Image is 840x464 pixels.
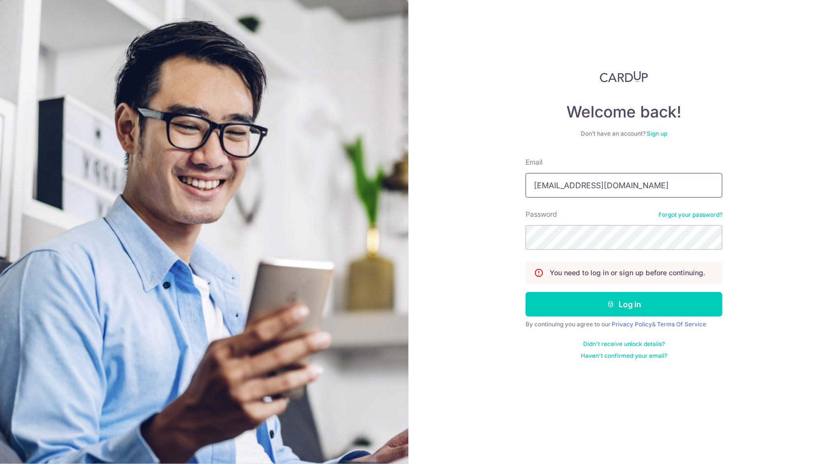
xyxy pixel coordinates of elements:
[526,292,722,317] button: Log in
[600,71,648,83] img: CardUp Logo
[526,320,722,328] div: By continuing you agree to our &
[526,130,722,138] div: Don’t have an account?
[526,102,722,122] h4: Welcome back!
[657,320,706,328] a: Terms Of Service
[526,209,557,219] label: Password
[647,130,668,137] a: Sign up
[658,211,722,219] a: Forgot your password?
[612,320,652,328] a: Privacy Policy
[526,157,542,167] label: Email
[581,352,667,360] a: Haven't confirmed your email?
[583,340,665,348] a: Didn't receive unlock details?
[550,268,705,278] p: You need to log in or sign up before continuing.
[526,173,722,198] input: Enter your Email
